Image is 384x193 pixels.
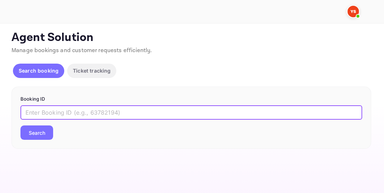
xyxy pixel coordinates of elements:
[20,105,362,120] input: Enter Booking ID (e.g., 63782194)
[20,125,53,140] button: Search
[347,6,359,17] img: Yandex Support
[20,96,362,103] p: Booking ID
[19,67,58,74] p: Search booking
[11,47,152,54] span: Manage bookings and customer requests efficiently.
[73,67,111,74] p: Ticket tracking
[11,31,371,45] p: Agent Solution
